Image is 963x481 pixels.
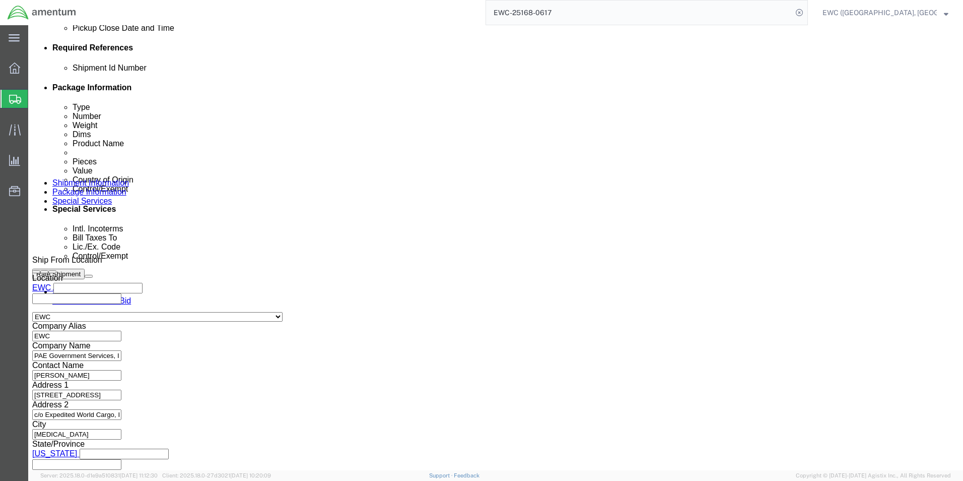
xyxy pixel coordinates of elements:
[454,472,479,478] a: Feedback
[822,7,949,19] button: EWC ([GEOGRAPHIC_DATA], [GEOGRAPHIC_DATA]) ARAVI Program
[7,5,77,20] img: logo
[40,472,158,478] span: Server: 2025.18.0-d1e9a510831
[429,472,454,478] a: Support
[120,472,158,478] span: [DATE] 11:12:30
[822,7,937,18] span: EWC (Miami, FL) ARAVI Program
[796,471,951,480] span: Copyright © [DATE]-[DATE] Agistix Inc., All Rights Reserved
[162,472,271,478] span: Client: 2025.18.0-27d3021
[28,25,963,470] iframe: FS Legacy Container
[486,1,792,25] input: Search for shipment number, reference number
[230,472,271,478] span: [DATE] 10:20:09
